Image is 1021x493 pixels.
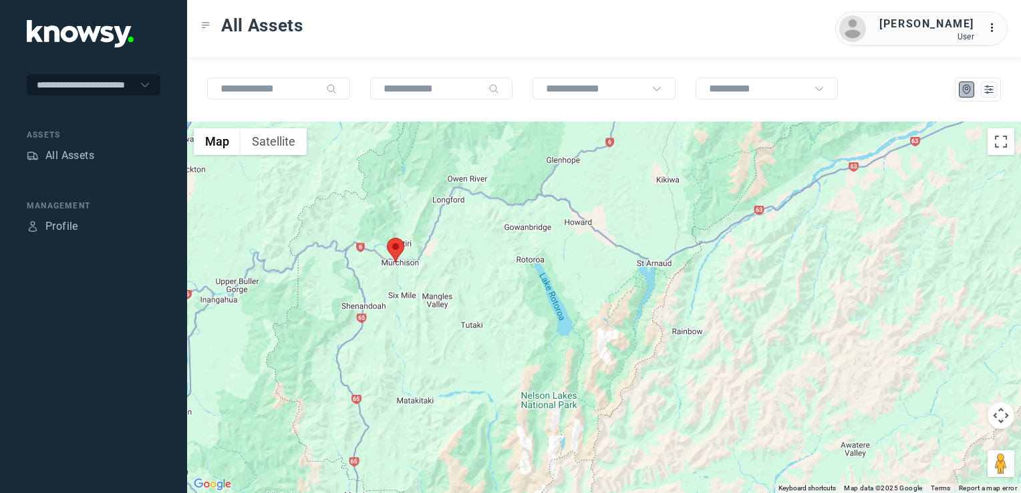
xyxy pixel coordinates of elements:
[844,484,922,492] span: Map data ©2025 Google
[488,84,499,94] div: Search
[988,128,1014,155] button: Toggle fullscreen view
[931,484,951,492] a: Terms (opens in new tab)
[27,129,160,141] div: Assets
[27,150,39,162] div: Assets
[27,20,134,47] img: Application Logo
[983,84,995,96] div: List
[988,450,1014,477] button: Drag Pegman onto the map to open Street View
[879,16,974,32] div: [PERSON_NAME]
[241,128,307,155] button: Show satellite imagery
[45,218,78,234] div: Profile
[961,84,973,96] div: Map
[27,200,160,212] div: Management
[27,148,94,164] a: AssetsAll Assets
[988,23,1002,33] tspan: ...
[988,20,1004,38] div: :
[959,484,1017,492] a: Report a map error
[879,32,974,41] div: User
[194,128,241,155] button: Show street map
[45,148,94,164] div: All Assets
[326,84,337,94] div: Search
[839,15,866,42] img: avatar.png
[27,218,78,234] a: ProfileProfile
[190,476,235,493] img: Google
[988,402,1014,429] button: Map camera controls
[221,13,303,37] span: All Assets
[201,21,210,30] div: Toggle Menu
[988,20,1004,36] div: :
[778,484,836,493] button: Keyboard shortcuts
[190,476,235,493] a: Open this area in Google Maps (opens a new window)
[27,220,39,232] div: Profile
